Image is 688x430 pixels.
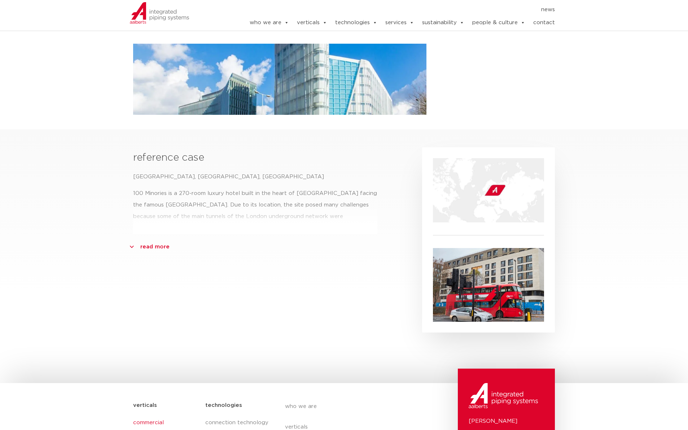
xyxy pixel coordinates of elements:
[133,188,378,269] p: 100 Minories is a 270-room luxury hotel built in the heart of [GEOGRAPHIC_DATA] facing the famous...
[472,16,525,30] a: people & culture
[285,396,417,417] a: who we are
[335,16,377,30] a: technologies
[133,400,157,411] h5: verticals
[140,241,170,253] a: read more
[297,16,327,30] a: verticals
[422,16,464,30] a: sustainability
[133,171,378,183] p: [GEOGRAPHIC_DATA], [GEOGRAPHIC_DATA], [GEOGRAPHIC_DATA]
[133,150,378,165] h3: reference case
[533,16,555,30] a: contact
[228,4,555,16] nav: Menu
[385,16,414,30] a: services
[205,400,242,411] h5: technologies
[250,16,289,30] a: who we are
[541,4,555,16] a: news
